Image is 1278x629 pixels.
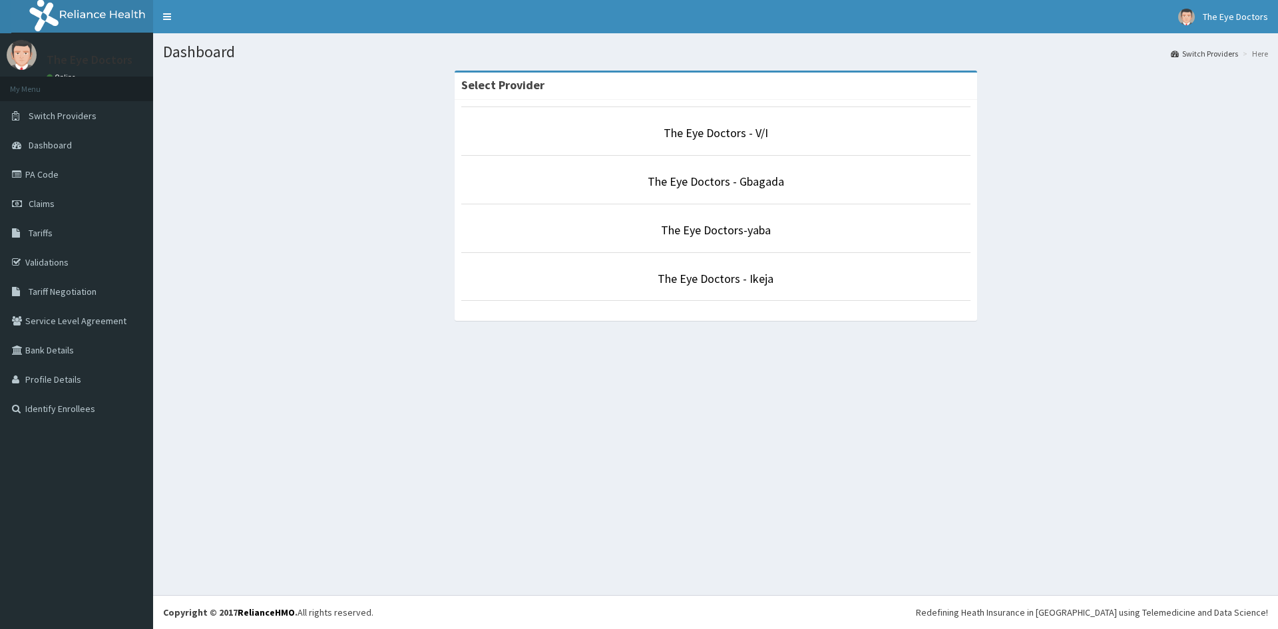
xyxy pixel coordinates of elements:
[29,139,72,151] span: Dashboard
[163,606,298,618] strong: Copyright © 2017 .
[648,174,784,189] a: The Eye Doctors - Gbagada
[658,271,773,286] a: The Eye Doctors - Ikeja
[1178,9,1195,25] img: User Image
[7,40,37,70] img: User Image
[1171,48,1238,59] a: Switch Providers
[238,606,295,618] a: RelianceHMO
[461,77,544,93] strong: Select Provider
[29,227,53,239] span: Tariffs
[1203,11,1268,23] span: The Eye Doctors
[47,54,132,66] p: The Eye Doctors
[163,43,1268,61] h1: Dashboard
[153,595,1278,629] footer: All rights reserved.
[661,222,771,238] a: The Eye Doctors-yaba
[29,286,97,298] span: Tariff Negotiation
[29,110,97,122] span: Switch Providers
[47,73,79,82] a: Online
[29,198,55,210] span: Claims
[664,125,768,140] a: The Eye Doctors - V/I
[916,606,1268,619] div: Redefining Heath Insurance in [GEOGRAPHIC_DATA] using Telemedicine and Data Science!
[1239,48,1268,59] li: Here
